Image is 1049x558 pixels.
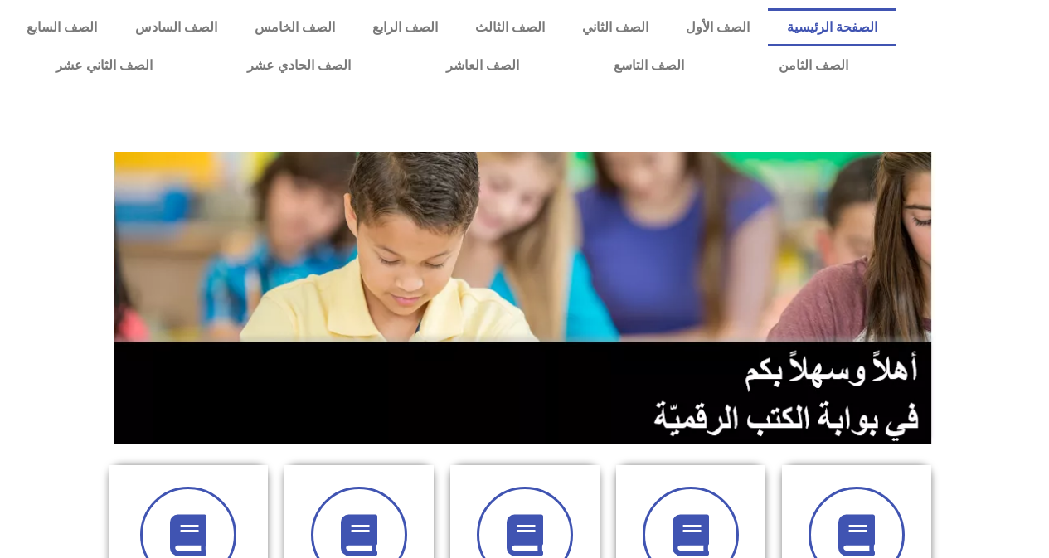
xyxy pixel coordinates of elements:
a: الصف الأول [667,8,768,46]
a: الصف التاسع [566,46,731,85]
a: الصف السابع [8,8,116,46]
a: الصف الثامن [731,46,896,85]
a: الصف الثاني عشر [8,46,200,85]
a: الصف الرابع [353,8,456,46]
a: الصف الثالث [456,8,563,46]
a: الصف الحادي عشر [200,46,398,85]
a: الصف الخامس [236,8,353,46]
a: الصف الثاني [563,8,667,46]
a: الصفحة الرئيسية [768,8,896,46]
a: الصف العاشر [399,46,566,85]
a: الصف السادس [116,8,236,46]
